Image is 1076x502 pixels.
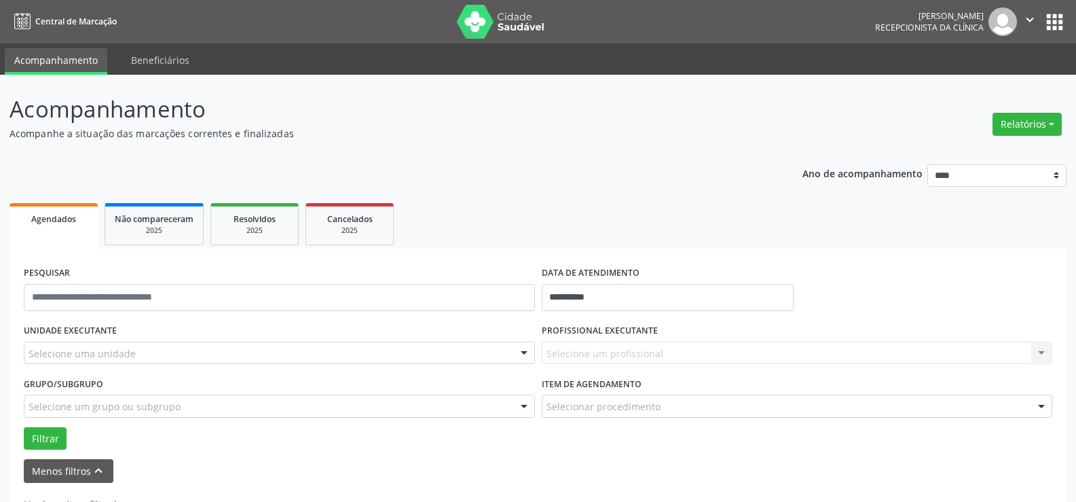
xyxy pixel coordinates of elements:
div: 2025 [115,226,193,236]
div: [PERSON_NAME] [875,10,984,22]
i:  [1022,12,1037,27]
label: UNIDADE EXECUTANTE [24,321,117,342]
span: Cancelados [327,213,373,225]
button:  [1017,7,1043,36]
span: Não compareceram [115,213,193,225]
span: Central de Marcação [35,16,117,27]
button: apps [1043,10,1066,34]
span: Selecione um grupo ou subgrupo [29,399,181,414]
button: Relatórios [992,113,1062,136]
p: Ano de acompanhamento [802,164,923,181]
span: Resolvidos [234,213,276,225]
div: 2025 [221,226,289,236]
button: Filtrar [24,427,67,450]
label: Grupo/Subgrupo [24,374,103,395]
span: Selecionar procedimento [546,399,661,414]
i: keyboard_arrow_up [91,463,106,478]
label: Item de agendamento [542,374,642,395]
label: DATA DE ATENDIMENTO [542,263,639,284]
p: Acompanhe a situação das marcações correntes e finalizadas [10,126,749,141]
label: PROFISSIONAL EXECUTANTE [542,321,658,342]
img: img [988,7,1017,36]
a: Central de Marcação [10,10,117,33]
a: Beneficiários [122,48,199,72]
a: Acompanhamento [5,48,107,75]
span: Recepcionista da clínica [875,22,984,33]
div: 2025 [316,226,384,236]
span: Selecione uma unidade [29,346,136,361]
label: PESQUISAR [24,263,70,284]
button: Menos filtroskeyboard_arrow_up [24,459,113,483]
p: Acompanhamento [10,92,749,126]
span: Agendados [31,213,76,225]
